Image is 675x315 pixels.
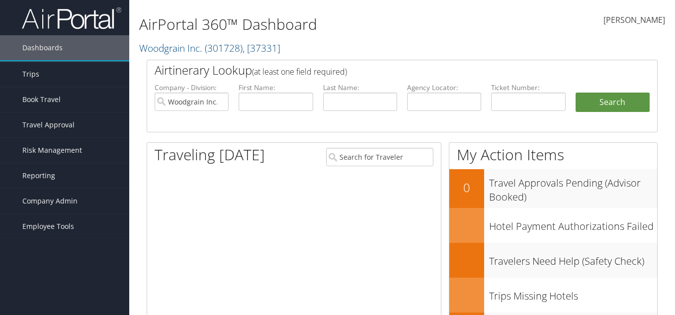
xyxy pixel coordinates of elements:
span: Reporting [22,163,55,188]
h1: AirPortal 360™ Dashboard [139,14,490,35]
span: Dashboards [22,35,63,60]
h3: Trips Missing Hotels [489,284,657,303]
span: (at least one field required) [252,66,347,77]
img: airportal-logo.png [22,6,121,30]
span: [PERSON_NAME] [603,14,665,25]
span: Risk Management [22,138,82,163]
span: Employee Tools [22,214,74,239]
h1: Traveling [DATE] [155,144,265,165]
a: 0Travel Approvals Pending (Advisor Booked) [449,169,657,208]
span: Company Admin [22,189,78,213]
span: ( 301728 ) [205,41,243,55]
a: Trips Missing Hotels [449,278,657,313]
h3: Travelers Need Help (Safety Check) [489,249,657,268]
label: Agency Locator: [407,83,481,93]
a: Hotel Payment Authorizations Failed [449,208,657,243]
span: Book Travel [22,87,61,112]
label: First Name: [239,83,313,93]
input: Search for Traveler [326,148,433,166]
a: Woodgrain Inc. [139,41,280,55]
h2: Airtinerary Lookup [155,62,607,79]
a: Travelers Need Help (Safety Check) [449,243,657,278]
span: , [ 37331 ] [243,41,280,55]
h1: My Action Items [449,144,657,165]
label: Last Name: [323,83,397,93]
a: [PERSON_NAME] [603,5,665,36]
h2: 0 [449,179,484,196]
label: Company - Division: [155,83,229,93]
span: Trips [22,62,39,87]
label: Ticket Number: [491,83,565,93]
h3: Hotel Payment Authorizations Failed [489,214,657,233]
h3: Travel Approvals Pending (Advisor Booked) [489,171,657,204]
span: Travel Approval [22,112,75,137]
button: Search [576,93,650,112]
